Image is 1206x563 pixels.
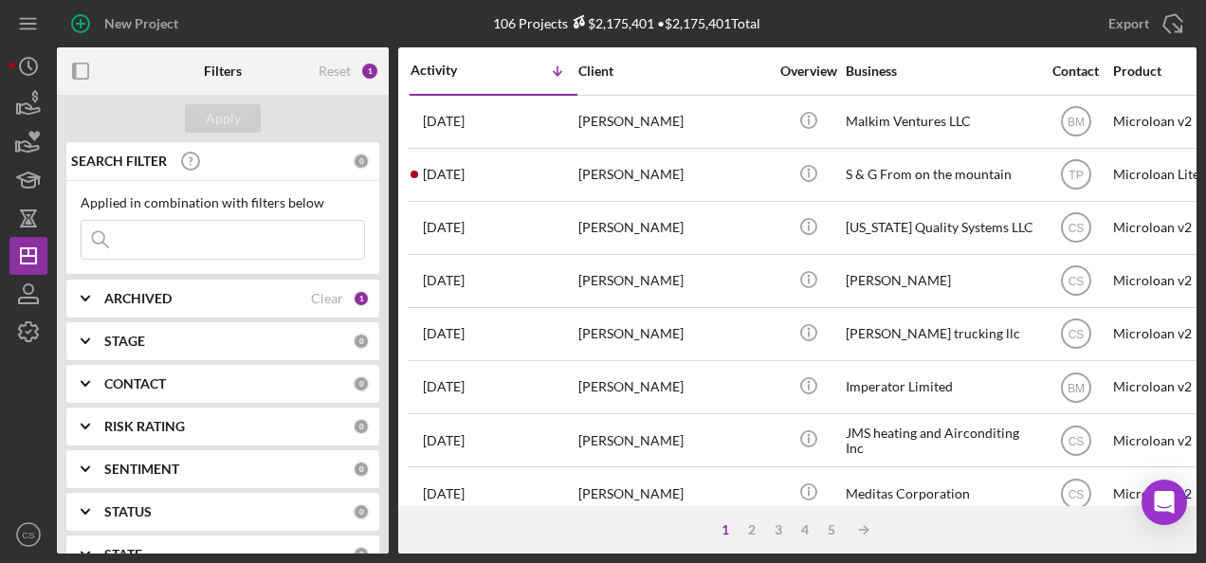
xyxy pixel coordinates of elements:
div: Open Intercom Messenger [1142,480,1187,525]
text: TP [1069,169,1083,182]
b: CONTACT [104,376,166,391]
div: Reset [319,64,351,79]
time: 2025-09-04 03:30 [423,486,465,501]
div: Imperator Limited [846,362,1035,412]
div: 0 [353,375,370,392]
div: [PERSON_NAME] [578,203,768,253]
div: Business [846,64,1035,79]
div: 4 [792,522,818,537]
div: [PERSON_NAME] [578,362,768,412]
div: [PERSON_NAME] [578,468,768,518]
div: Overview [773,64,844,79]
time: 2025-09-05 02:58 [423,379,465,394]
text: CS [1068,434,1084,447]
div: 1 [712,522,739,537]
time: 2025-09-05 20:47 [423,326,465,341]
b: STATE [104,547,142,562]
text: CS [1068,275,1084,288]
text: BM [1068,116,1085,129]
div: 106 Projects • $2,175,401 Total [493,15,760,31]
div: Clear [311,291,343,306]
div: Contact [1040,64,1111,79]
div: Activity [411,63,494,78]
div: 0 [353,153,370,170]
div: 3 [765,522,792,537]
button: CS [9,516,47,554]
text: CS [1068,222,1084,235]
div: 1 [360,62,379,81]
text: BM [1068,381,1085,394]
b: SEARCH FILTER [71,154,167,169]
b: SENTIMENT [104,462,179,477]
div: [PERSON_NAME] [578,150,768,200]
div: [PERSON_NAME] [846,256,1035,306]
button: Export [1089,5,1197,43]
div: 5 [818,522,845,537]
time: 2025-09-06 22:04 [423,273,465,288]
div: $2,175,401 [568,15,654,31]
div: [PERSON_NAME] [578,309,768,359]
div: [PERSON_NAME] [578,415,768,465]
div: Apply [206,104,241,133]
div: [PERSON_NAME] [578,97,768,147]
b: STAGE [104,334,145,349]
div: 0 [353,333,370,350]
b: STATUS [104,504,152,519]
text: CS [1068,487,1084,500]
div: Meditas Corporation [846,468,1035,518]
b: Filters [204,64,242,79]
div: Malkim Ventures LLC [846,97,1035,147]
div: S & G From on the mountain [846,150,1035,200]
button: Apply [185,104,261,133]
div: JMS heating and Airconditing Inc [846,415,1035,465]
div: [PERSON_NAME] trucking llc [846,309,1035,359]
time: 2025-09-08 17:00 [423,114,465,129]
time: 2025-09-08 13:35 [423,167,465,182]
div: [PERSON_NAME] [578,256,768,306]
b: ARCHIVED [104,291,172,306]
time: 2025-09-04 23:47 [423,433,465,448]
div: 0 [353,503,370,520]
div: New Project [104,5,178,43]
div: [US_STATE] Quality Systems LLC [846,203,1035,253]
button: New Project [57,5,197,43]
div: Export [1108,5,1149,43]
div: 2 [739,522,765,537]
div: Client [578,64,768,79]
div: 1 [353,290,370,307]
div: 0 [353,546,370,563]
time: 2025-09-07 01:28 [423,220,465,235]
div: 0 [353,418,370,435]
text: CS [22,530,34,540]
b: RISK RATING [104,419,185,434]
div: 0 [353,461,370,478]
text: CS [1068,328,1084,341]
div: Applied in combination with filters below [81,195,365,210]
